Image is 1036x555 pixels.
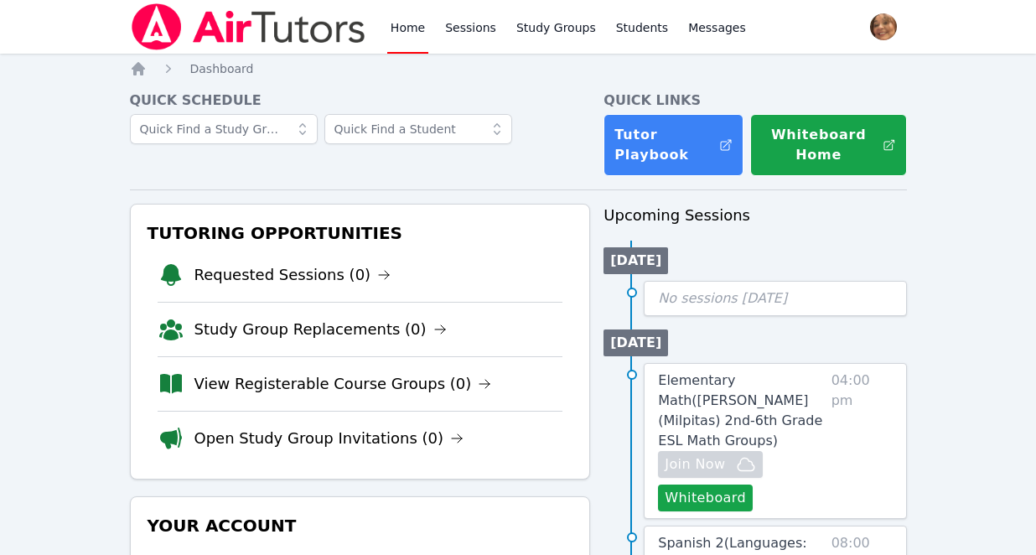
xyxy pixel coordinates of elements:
span: Dashboard [190,62,254,75]
h4: Quick Links [603,91,906,111]
li: [DATE] [603,329,668,356]
a: Elementary Math([PERSON_NAME] (Milpitas) 2nd-6th Grade ESL Math Groups) [658,371,824,451]
button: Join Now [658,451,762,478]
button: Whiteboard [658,485,753,511]
a: Open Study Group Invitations (0) [194,427,464,450]
a: Requested Sessions (0) [194,263,391,287]
a: Study Group Replacements (0) [194,318,447,341]
h4: Quick Schedule [130,91,591,111]
input: Quick Find a Study Group [130,114,318,144]
h3: Your Account [144,511,577,541]
a: Tutor Playbook [603,114,743,176]
h3: Upcoming Sessions [603,204,906,227]
button: Whiteboard Home [750,114,906,176]
span: Messages [688,19,746,36]
h3: Tutoring Opportunities [144,218,577,248]
span: Elementary Math ( [PERSON_NAME] (Milpitas) 2nd-6th Grade ESL Math Groups ) [658,372,822,449]
nav: Breadcrumb [130,60,907,77]
span: 04:00 pm [831,371,893,511]
img: Air Tutors [130,3,367,50]
li: [DATE] [603,247,668,274]
a: View Registerable Course Groups (0) [194,372,492,396]
span: No sessions [DATE] [658,290,787,306]
span: Join Now [665,454,725,475]
input: Quick Find a Student [324,114,512,144]
a: Dashboard [190,60,254,77]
